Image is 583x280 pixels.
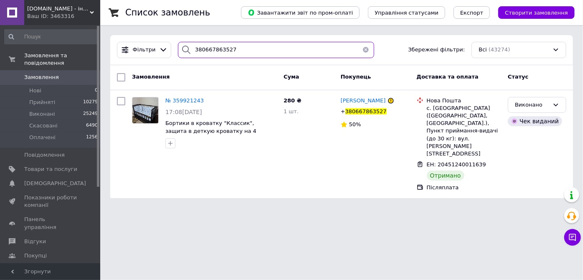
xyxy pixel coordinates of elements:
[427,171,464,181] div: Отримано
[24,74,59,81] span: Замовлення
[460,10,484,16] span: Експорт
[375,10,439,16] span: Управління статусами
[341,97,386,104] span: [PERSON_NAME]
[564,229,581,246] button: Чат з покупцем
[24,52,100,67] span: Замовлення та повідомлення
[24,194,77,209] span: Показники роботи компанії
[248,9,353,16] span: Завантажити звіт по пром-оплаті
[508,74,529,80] span: Статус
[505,10,568,16] span: Створити замовлення
[29,87,41,94] span: Нові
[479,46,487,54] span: Всі
[83,99,98,106] span: 10279
[408,46,465,54] span: Збережені фільтри:
[165,97,204,104] a: № 359921243
[132,97,158,123] img: Фото товару
[29,110,55,118] span: Виконані
[427,97,501,104] div: Нова Пошта
[454,6,490,19] button: Експорт
[341,74,371,80] span: Покупець
[24,252,47,260] span: Покупці
[515,101,549,109] div: Виконано
[490,9,575,15] a: Створити замовлення
[24,238,46,245] span: Відгуки
[165,120,256,142] a: Бортики в кроватку "Классик", защита в деткую кроватку на 4 стороны
[27,13,100,20] div: Ваш ID: 3463316
[83,110,98,118] span: 25249
[178,42,374,58] input: Пошук за номером замовлення, ПІБ покупця, номером телефону, Email, номером накладної
[4,29,99,44] input: Пошук
[427,161,486,168] span: ЕН: 20451240011639
[489,46,510,53] span: (43274)
[86,134,98,141] span: 1256
[345,108,387,115] span: 380667863527
[427,104,501,158] div: с. [GEOGRAPHIC_DATA] ([GEOGRAPHIC_DATA], [GEOGRAPHIC_DATA].), Пункт приймання-видачі (до 30 кг): ...
[24,180,86,187] span: [DEMOGRAPHIC_DATA]
[349,121,361,127] span: 50%
[132,97,159,124] a: Фото товару
[241,6,360,19] button: Завантажити звіт по пром-оплаті
[133,46,156,54] span: Фільтри
[24,151,65,159] span: Повідомлення
[427,184,501,191] div: Післяплата
[27,5,90,13] span: Angelochek.kh - інтернет-магазин дитячих товарів та настільних ігор
[284,74,299,80] span: Cума
[24,216,77,231] span: Панель управління
[86,122,98,130] span: 6490
[95,87,98,94] span: 0
[284,108,299,115] span: 1 шт.
[29,99,55,106] span: Прийняті
[341,97,386,105] a: [PERSON_NAME]
[498,6,575,19] button: Створити замовлення
[29,134,56,141] span: Оплачені
[357,42,374,58] button: Очистить
[165,109,202,115] span: 17:08[DATE]
[284,97,302,104] span: 280 ₴
[508,116,562,126] div: Чек виданий
[341,108,345,115] span: +
[417,74,479,80] span: Доставка та оплата
[125,8,210,18] h1: Список замовлень
[368,6,445,19] button: Управління статусами
[29,122,58,130] span: Скасовані
[24,165,77,173] span: Товари та послуги
[132,74,170,80] span: Замовлення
